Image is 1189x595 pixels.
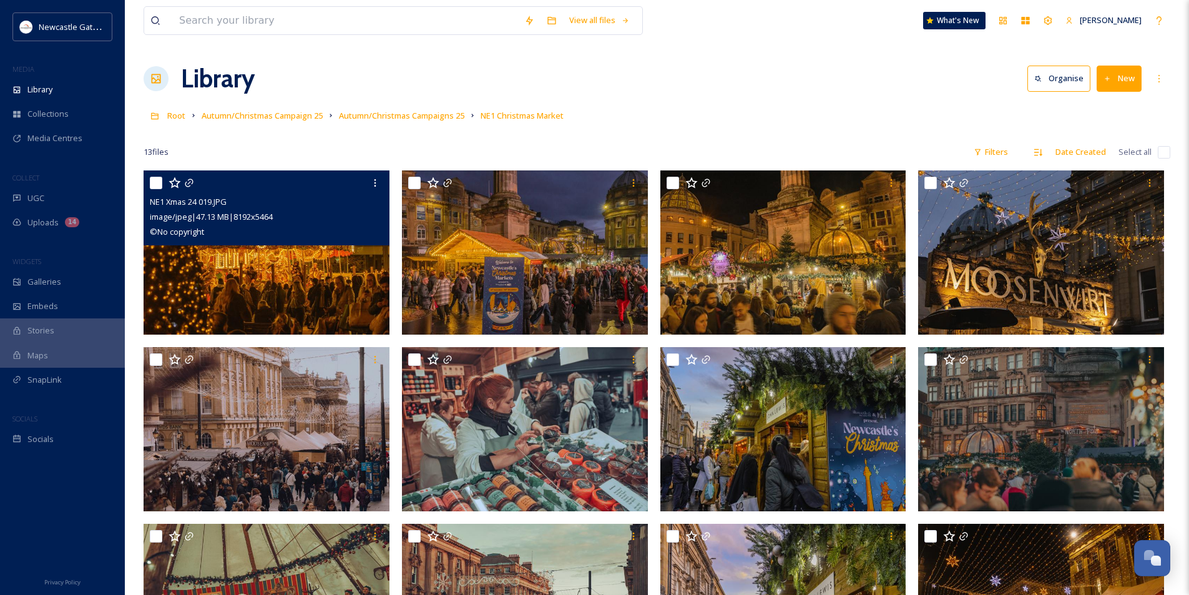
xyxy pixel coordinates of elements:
[181,60,255,97] a: Library
[1118,146,1152,158] span: Select all
[27,84,52,96] span: Library
[1049,140,1112,164] div: Date Created
[150,211,273,222] span: image/jpeg | 47.13 MB | 8192 x 5464
[402,170,648,335] img: NE1 Xmas 24 096.JPG
[27,433,54,445] span: Socials
[27,276,61,288] span: Galleries
[1097,66,1142,91] button: New
[481,110,564,121] span: NE1 Christmas Market
[402,347,648,511] img: image-77.jpg
[27,300,58,312] span: Embeds
[202,108,323,123] a: Autumn/Christmas Campaign 25
[20,21,32,33] img: DqD9wEUd_400x400.jpg
[12,257,41,266] span: WIDGETS
[167,110,185,121] span: Root
[27,325,54,337] span: Stories
[202,110,323,121] span: Autumn/Christmas Campaign 25
[44,578,81,586] span: Privacy Policy
[339,108,464,123] a: Autumn/Christmas Campaigns 25
[27,192,44,204] span: UGC
[660,170,906,335] img: NE1 Xmas 24 104.JPG
[27,132,82,144] span: Media Centres
[918,170,1164,335] img: NE1 Xmas 24 053.JPG
[1059,8,1148,32] a: [PERSON_NAME]
[144,170,389,335] img: NE1 Xmas 24 019.JPG
[563,8,636,32] a: View all files
[967,140,1014,164] div: Filters
[167,108,185,123] a: Root
[918,347,1164,511] img: image-74.jpg
[27,217,59,229] span: Uploads
[150,226,204,237] span: © No copyright
[660,347,906,511] img: NE1 Xmas 24 074 - Copy.JPG
[481,108,564,123] a: NE1 Christmas Market
[27,108,69,120] span: Collections
[339,110,464,121] span: Autumn/Christmas Campaigns 25
[1080,14,1142,26] span: [PERSON_NAME]
[44,574,81,589] a: Privacy Policy
[1027,66,1090,91] button: Organise
[12,64,34,74] span: MEDIA
[12,414,37,423] span: SOCIALS
[1134,540,1170,576] button: Open Chat
[27,374,62,386] span: SnapLink
[144,146,169,158] span: 13 file s
[27,350,48,361] span: Maps
[150,196,227,207] span: NE1 Xmas 24 019.JPG
[39,21,154,32] span: Newcastle Gateshead Initiative
[65,217,79,227] div: 14
[144,347,389,511] img: image-157.jpg
[173,7,518,34] input: Search your library
[12,173,39,182] span: COLLECT
[923,12,986,29] a: What's New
